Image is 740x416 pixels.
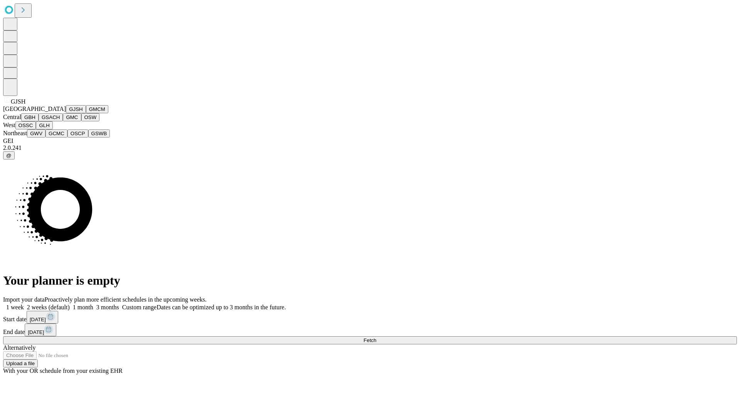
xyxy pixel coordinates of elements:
[3,114,21,120] span: Central
[28,329,44,335] span: [DATE]
[3,324,737,336] div: End date
[27,129,45,138] button: GWV
[45,129,67,138] button: GCMC
[11,98,25,105] span: GJSH
[88,129,110,138] button: GSWB
[3,336,737,344] button: Fetch
[3,130,27,136] span: Northeast
[6,153,12,158] span: @
[3,359,38,367] button: Upload a file
[3,344,35,351] span: Alternatively
[3,144,737,151] div: 2.0.241
[73,304,93,310] span: 1 month
[3,311,737,324] div: Start date
[122,304,156,310] span: Custom range
[63,113,81,121] button: GMC
[3,122,15,128] span: West
[27,311,58,324] button: [DATE]
[30,317,46,322] span: [DATE]
[45,296,207,303] span: Proactively plan more efficient schedules in the upcoming weeks.
[156,304,286,310] span: Dates can be optimized up to 3 months in the future.
[3,151,15,159] button: @
[96,304,119,310] span: 3 months
[15,121,36,129] button: OSSC
[81,113,100,121] button: OSW
[3,138,737,144] div: GEI
[39,113,63,121] button: GSACH
[3,273,737,288] h1: Your planner is empty
[27,304,70,310] span: 2 weeks (default)
[86,105,108,113] button: GMCM
[67,129,88,138] button: OSCP
[66,105,86,113] button: GJSH
[6,304,24,310] span: 1 week
[25,324,56,336] button: [DATE]
[21,113,39,121] button: GBH
[3,106,66,112] span: [GEOGRAPHIC_DATA]
[3,296,45,303] span: Import your data
[3,367,123,374] span: With your OR schedule from your existing EHR
[363,337,376,343] span: Fetch
[36,121,52,129] button: GLH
